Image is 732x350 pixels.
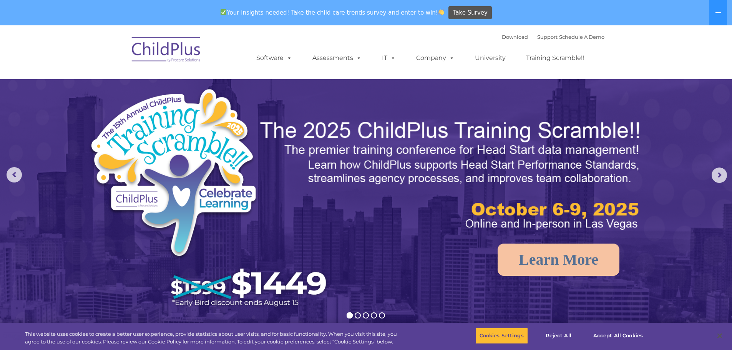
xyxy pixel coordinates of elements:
a: Support [537,34,558,40]
span: Your insights needed! Take the child care trends survey and enter to win! [217,5,448,20]
a: Company [408,50,462,66]
a: Training Scramble!! [518,50,592,66]
span: Last name [107,51,130,56]
a: Assessments [305,50,369,66]
button: Reject All [534,328,583,344]
a: IT [374,50,403,66]
a: Schedule A Demo [559,34,604,40]
img: ✅ [221,9,226,15]
a: Software [249,50,300,66]
img: ChildPlus by Procare Solutions [128,32,205,70]
a: University [467,50,513,66]
span: Take Survey [453,6,488,20]
a: Learn More [498,244,619,276]
div: This website uses cookies to create a better user experience, provide statistics about user visit... [25,330,403,345]
a: Download [502,34,528,40]
font: | [502,34,604,40]
a: Take Survey [448,6,492,20]
button: Cookies Settings [475,328,528,344]
img: 👏 [438,9,444,15]
button: Close [711,327,728,344]
span: Phone number [107,82,139,88]
button: Accept All Cookies [589,328,647,344]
